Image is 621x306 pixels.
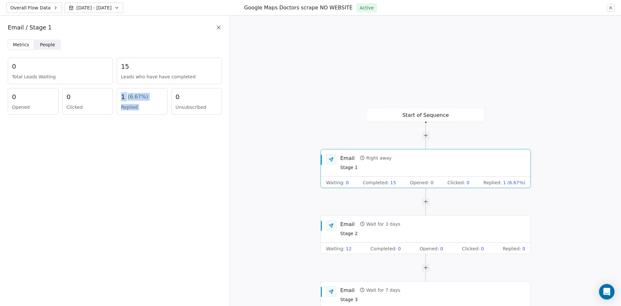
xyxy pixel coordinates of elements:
span: Clicked : [447,179,465,186]
span: 0 [481,245,484,252]
span: Leads who have have completed [121,74,218,80]
span: Stage 1 [340,164,392,171]
span: 1 [121,92,125,101]
div: Open Intercom Messenger [599,284,615,300]
span: 15 [121,62,129,71]
div: Email [340,286,354,293]
span: Clicked [67,104,109,110]
span: Active [360,5,374,11]
span: 15 [390,179,396,186]
button: Overall Flow Data [6,3,62,13]
button: [DATE] - [DATE] [65,3,123,13]
span: 0 [67,92,71,101]
span: Replied [121,104,163,110]
span: Opened : [410,179,430,186]
span: Total Leads Waiting [12,74,109,80]
span: Overall Flow Data [10,5,50,11]
div: EmailWait for 3 daysStage 2Waiting:12Completed:0Opened:0Clicked:0Replied:0 [321,215,531,254]
span: Stage 2 [340,230,400,237]
span: Unsubscribed [176,104,218,110]
div: Email [340,220,354,227]
span: 0 [12,92,16,101]
span: 0 [398,245,401,252]
span: 0 [466,179,469,186]
span: 0 [430,179,433,186]
span: Email / Stage 1 [8,23,52,32]
h1: Google Maps Doctors scrape NO WEBSITE [244,4,353,11]
span: Stage 3 [340,296,400,303]
span: ( 6.67 %) [128,93,148,101]
div: Email [340,154,354,161]
span: Replied : [503,245,521,252]
span: Waiting : [326,245,344,252]
span: Opened : [419,245,439,252]
span: 0 [346,179,349,186]
span: 12 [346,245,352,252]
div: EmailRight awayStage 1Waiting:0Completed:15Opened:0Clicked:0Replied:1 (6.67%) [321,149,531,188]
span: Waiting : [326,179,344,186]
span: Replied : [484,179,502,186]
span: 0 [12,62,16,71]
span: Opened [12,104,54,110]
span: Clicked : [462,245,480,252]
span: 0 [440,245,443,252]
span: 0 [176,92,180,101]
span: 1 (6.67%) [503,179,525,186]
span: [DATE] - [DATE] [76,5,112,11]
span: 0 [522,245,525,252]
span: Completed : [363,179,389,186]
span: Completed : [370,245,397,252]
span: People [40,41,55,48]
